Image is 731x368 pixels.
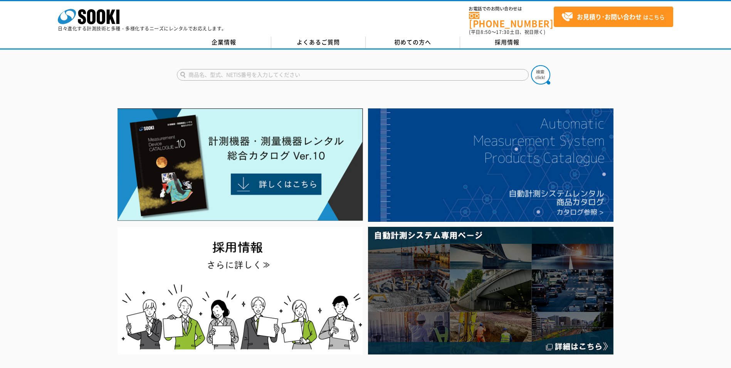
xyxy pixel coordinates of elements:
strong: お見積り･お問い合わせ [577,12,642,21]
img: btn_search.png [531,65,550,84]
span: お電話でのお問い合わせは [469,7,554,11]
a: 採用情報 [460,37,555,48]
span: 初めての方へ [394,38,431,46]
a: [PHONE_NUMBER] [469,12,554,28]
input: 商品名、型式、NETIS番号を入力してください [177,69,529,81]
a: お見積り･お問い合わせはこちら [554,7,673,27]
img: Catalog Ver10 [118,108,363,221]
a: よくあるご質問 [271,37,366,48]
span: (平日 ～ 土日、祝日除く) [469,29,545,35]
span: 8:50 [481,29,491,35]
img: SOOKI recruit [118,227,363,354]
a: 企業情報 [177,37,271,48]
span: はこちら [561,11,665,23]
p: 日々進化する計測技術と多種・多様化するニーズにレンタルでお応えします。 [58,26,227,31]
a: 初めての方へ [366,37,460,48]
img: 自動計測システムカタログ [368,108,613,222]
span: 17:30 [496,29,510,35]
img: 自動計測システム専用ページ [368,227,613,354]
